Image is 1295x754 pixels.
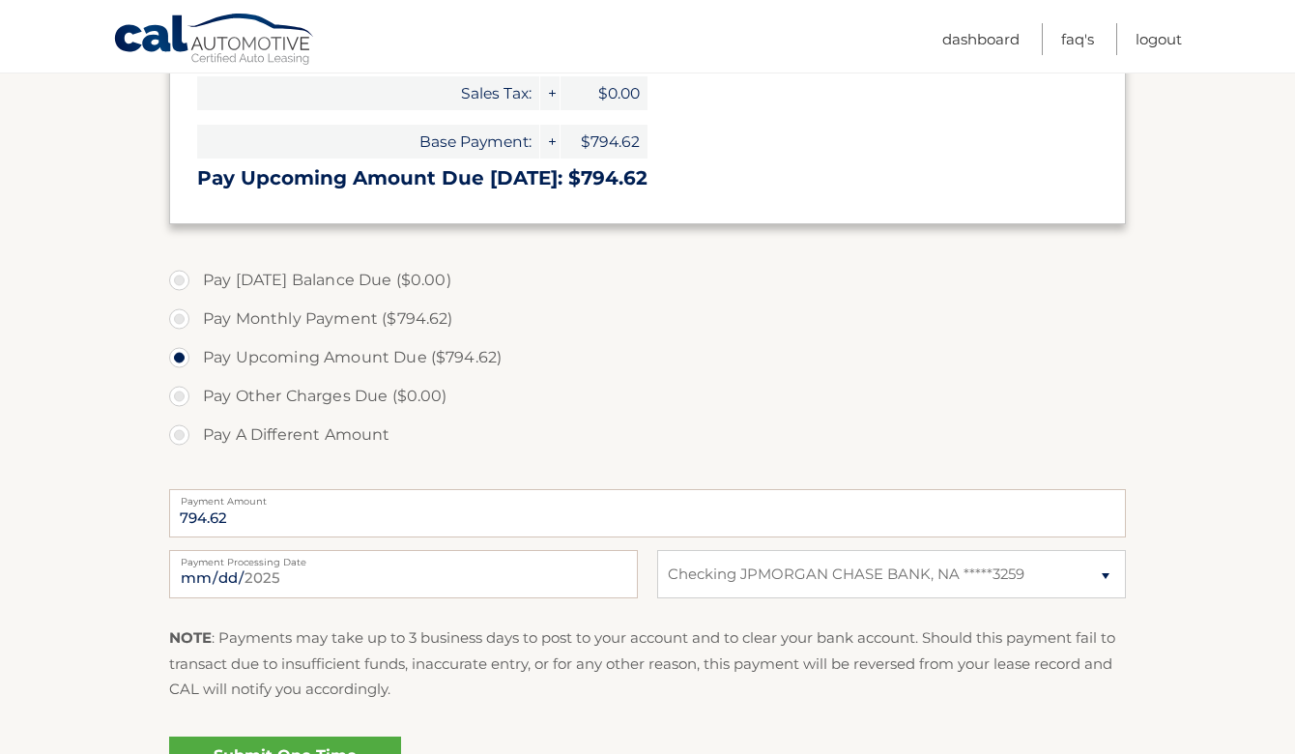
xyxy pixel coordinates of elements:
[540,125,560,159] span: +
[561,125,647,159] span: $794.62
[169,550,638,598] input: Payment Date
[169,628,212,647] strong: NOTE
[1061,23,1094,55] a: FAQ's
[197,125,539,159] span: Base Payment:
[540,76,560,110] span: +
[169,550,638,565] label: Payment Processing Date
[169,377,1126,416] label: Pay Other Charges Due ($0.00)
[197,76,539,110] span: Sales Tax:
[169,625,1126,702] p: : Payments may take up to 3 business days to post to your account and to clear your bank account....
[197,166,1098,190] h3: Pay Upcoming Amount Due [DATE]: $794.62
[169,300,1126,338] label: Pay Monthly Payment ($794.62)
[169,489,1126,505] label: Payment Amount
[1136,23,1182,55] a: Logout
[169,489,1126,537] input: Payment Amount
[169,338,1126,377] label: Pay Upcoming Amount Due ($794.62)
[169,416,1126,454] label: Pay A Different Amount
[113,13,316,69] a: Cal Automotive
[169,261,1126,300] label: Pay [DATE] Balance Due ($0.00)
[942,23,1020,55] a: Dashboard
[561,76,647,110] span: $0.00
